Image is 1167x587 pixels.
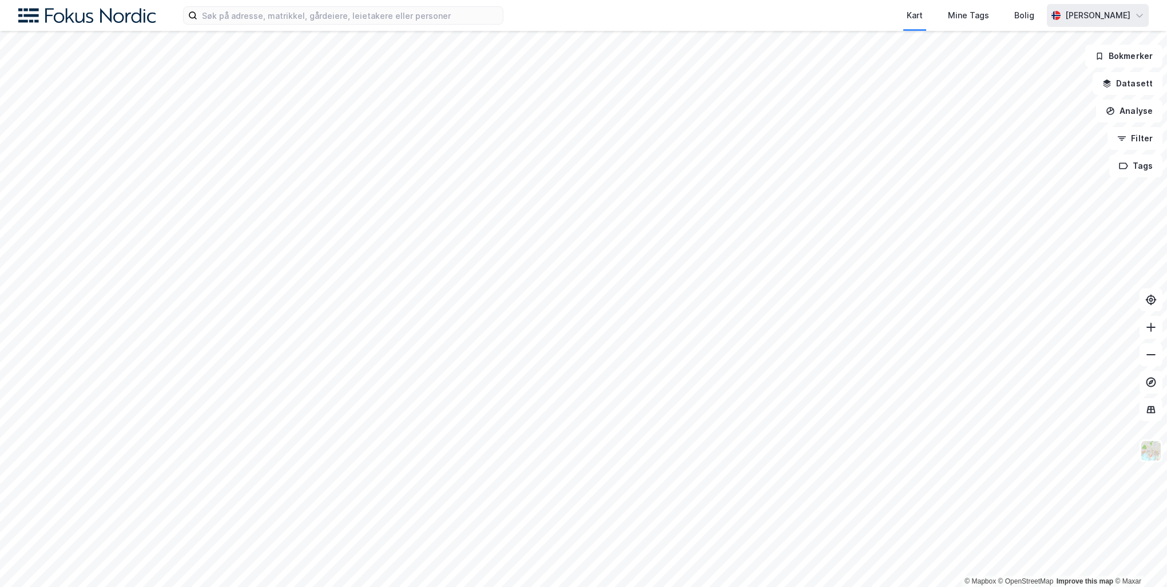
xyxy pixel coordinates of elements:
[1065,9,1130,22] div: [PERSON_NAME]
[197,7,503,24] input: Søk på adresse, matrikkel, gårdeiere, leietakere eller personer
[998,577,1054,585] a: OpenStreetMap
[1057,577,1113,585] a: Improve this map
[948,9,989,22] div: Mine Tags
[1108,127,1162,150] button: Filter
[18,8,156,23] img: fokus-nordic-logo.8a93422641609758e4ac.png
[1109,154,1162,177] button: Tags
[1093,72,1162,95] button: Datasett
[907,9,923,22] div: Kart
[1096,100,1162,122] button: Analyse
[1110,532,1167,587] iframe: Chat Widget
[1085,45,1162,68] button: Bokmerker
[1014,9,1034,22] div: Bolig
[964,577,996,585] a: Mapbox
[1140,440,1162,462] img: Z
[1110,532,1167,587] div: Kontrollprogram for chat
